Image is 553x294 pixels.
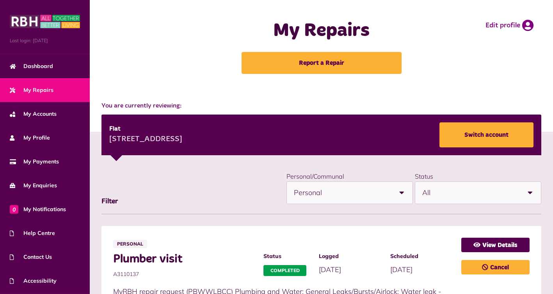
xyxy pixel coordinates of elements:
[10,229,55,237] span: Help Centre
[319,252,382,260] span: Logged
[485,20,533,31] a: Edit profile
[439,122,533,147] a: Switch account
[10,253,52,261] span: Contact Us
[390,252,453,260] span: Scheduled
[10,86,53,94] span: My Repairs
[461,260,530,274] a: Cancel
[319,265,341,274] span: [DATE]
[10,110,57,118] span: My Accounts
[263,265,306,276] span: Completed
[101,198,118,205] span: Filter
[10,37,80,44] span: Last login: [DATE]
[213,20,430,42] h1: My Repairs
[242,52,402,74] a: Report a Repair
[10,134,50,142] span: My Profile
[10,158,59,166] span: My Payments
[415,172,433,180] label: Status
[461,238,530,252] a: View Details
[294,182,391,204] span: Personal
[109,134,182,145] div: [STREET_ADDRESS]
[10,14,80,29] img: MyRBH
[286,172,344,180] label: Personal/Communal
[101,101,541,111] span: You are currently reviewing:
[10,277,57,285] span: Accessibility
[422,182,519,204] span: All
[10,62,53,70] span: Dashboard
[113,252,256,266] span: Plumber visit
[263,252,311,260] span: Status
[10,205,66,213] span: My Notifications
[10,181,57,190] span: My Enquiries
[10,205,18,213] span: 0
[109,124,182,134] div: Flat
[390,265,413,274] span: [DATE]
[113,240,147,248] span: Personal
[113,270,256,278] span: A3110137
